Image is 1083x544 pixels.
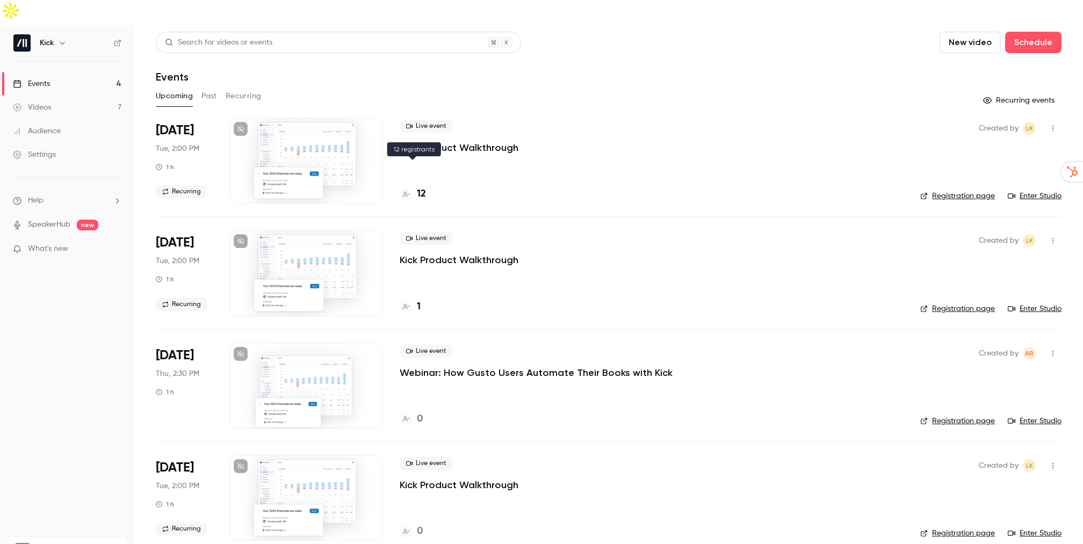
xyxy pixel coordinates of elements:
span: [DATE] [156,122,194,139]
span: Recurring [156,523,207,535]
span: Andrew Roth [1023,347,1036,360]
span: Created by [979,122,1019,135]
button: Past [201,88,217,105]
span: [DATE] [156,347,194,364]
button: Recurring [226,88,262,105]
div: Aug 26 Tue, 11:00 AM (America/Los Angeles) [156,455,212,541]
h4: 1 [417,300,421,314]
a: SpeakerHub [28,219,70,230]
div: Aug 12 Tue, 11:00 AM (America/Los Angeles) [156,118,212,204]
span: Created by [979,459,1019,472]
div: Settings [13,149,56,160]
span: LK [1026,459,1033,472]
h1: Events [156,70,189,83]
span: Recurring [156,185,207,198]
span: Created by [979,234,1019,247]
span: LK [1026,234,1033,247]
div: 1 h [156,388,174,396]
h4: 12 [417,187,426,201]
span: What's new [28,243,68,255]
span: new [77,220,98,230]
span: Live event [400,345,453,358]
a: Kick Product Walkthrough [400,478,518,491]
span: Logan Kieller [1023,122,1036,135]
span: AR [1025,347,1034,360]
span: Tue, 2:00 PM [156,481,199,491]
div: Events [13,78,50,89]
h4: 0 [417,412,423,426]
a: Enter Studio [1008,191,1062,201]
a: 0 [400,412,423,426]
button: Upcoming [156,88,193,105]
span: Live event [400,120,453,133]
a: Kick Product Walkthrough [400,141,518,154]
a: Registration page [920,191,995,201]
div: Search for videos or events [165,37,272,48]
a: Enter Studio [1008,528,1062,539]
a: 12 [400,187,426,201]
div: Audience [13,126,61,136]
span: Help [28,195,44,206]
iframe: Noticeable Trigger [109,244,121,254]
a: Enter Studio [1008,416,1062,426]
a: Kick Product Walkthrough [400,253,518,266]
button: Recurring events [978,92,1062,109]
button: New video [940,32,1001,53]
div: Aug 21 Thu, 11:30 AM (America/Los Angeles) [156,343,212,429]
img: Kick [13,34,31,52]
div: 1 h [156,163,174,171]
span: [DATE] [156,459,194,476]
div: 1 h [156,275,174,284]
a: 0 [400,524,423,539]
span: Live event [400,457,453,470]
a: Enter Studio [1008,303,1062,314]
span: Tue, 2:00 PM [156,256,199,266]
span: Live event [400,232,453,245]
span: Logan Kieller [1023,459,1036,472]
a: Registration page [920,416,995,426]
span: Created by [979,347,1019,360]
button: Schedule [1005,32,1062,53]
h4: 0 [417,524,423,539]
a: 1 [400,300,421,314]
a: Registration page [920,528,995,539]
div: 1 h [156,500,174,509]
h6: Kick [40,38,54,48]
span: Tue, 2:00 PM [156,143,199,154]
span: Recurring [156,298,207,311]
a: Registration page [920,303,995,314]
span: [DATE] [156,234,194,251]
div: Videos [13,102,51,113]
a: Webinar: How Gusto Users Automate Their Books with Kick [400,366,673,379]
span: Thu, 2:30 PM [156,368,199,379]
li: help-dropdown-opener [13,195,121,206]
div: Aug 19 Tue, 11:00 AM (America/Los Angeles) [156,230,212,316]
span: LK [1026,122,1033,135]
span: Logan Kieller [1023,234,1036,247]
